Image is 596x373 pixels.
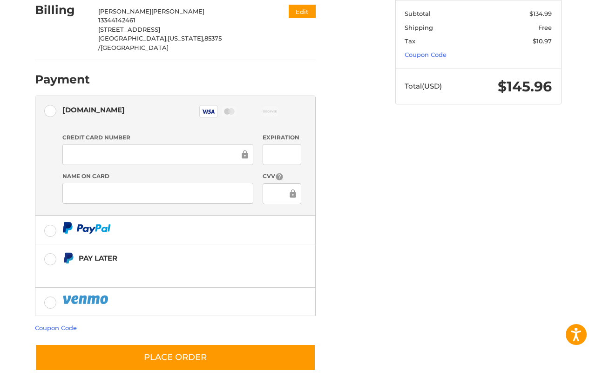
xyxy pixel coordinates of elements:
span: [GEOGRAPHIC_DATA], [98,35,168,42]
h2: Billing [35,3,89,17]
span: Shipping [405,24,433,31]
iframe: PayPal Message 1 [62,268,257,276]
img: PayPal icon [62,222,111,234]
div: Pay Later [79,250,257,266]
span: Tax [405,37,415,45]
div: [DOMAIN_NAME] [62,102,125,117]
button: Edit [289,5,316,18]
span: $10.97 [533,37,552,45]
h2: Payment [35,72,90,87]
span: [STREET_ADDRESS] [98,26,160,33]
label: CVV [263,172,301,181]
span: Subtotal [405,10,431,17]
span: [PERSON_NAME] [151,7,204,15]
span: $145.96 [498,78,552,95]
label: Name on Card [62,172,253,180]
a: Coupon Code [405,51,447,58]
span: [US_STATE], [168,35,204,42]
span: Free [538,24,552,31]
label: Expiration [263,133,301,142]
label: Credit Card Number [62,133,253,142]
img: PayPal icon [62,294,110,305]
span: $134.99 [529,10,552,17]
span: [PERSON_NAME] [98,7,151,15]
span: 85375 / [98,35,222,51]
a: Coupon Code [35,324,77,332]
span: 13344142461 [98,16,135,24]
span: [GEOGRAPHIC_DATA] [101,44,169,51]
button: Place Order [35,344,316,371]
span: Total (USD) [405,82,442,90]
img: Pay Later icon [62,252,74,264]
